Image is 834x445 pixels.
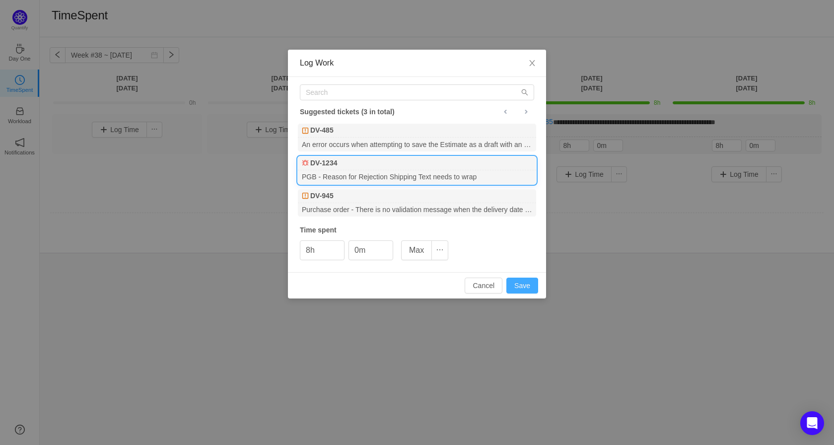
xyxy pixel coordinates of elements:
[300,225,534,235] div: Time spent
[300,84,534,100] input: Search
[302,159,309,166] img: Bug - Client
[310,125,334,136] b: DV-485
[521,89,528,96] i: icon: search
[300,58,534,69] div: Log Work
[465,278,502,294] button: Cancel
[506,278,538,294] button: Save
[401,240,432,260] button: Max
[302,127,309,134] img: Bug - Internal
[431,240,448,260] button: icon: ellipsis
[518,50,546,77] button: Close
[302,192,309,199] img: Bug - Internal
[800,411,824,435] div: Open Intercom Messenger
[310,191,334,201] b: DV-945
[298,170,536,184] div: PGB - Reason for Rejection Shipping Text needs to wrap
[298,138,536,151] div: An error occurs when attempting to save the Estimate as a draft with an overridden benchmark, if ...
[310,158,337,168] b: DV-1234
[298,203,536,217] div: Purchase order - There is no validation message when the delivery date is not filled in
[300,105,534,118] div: Suggested tickets (3 in total)
[528,59,536,67] i: icon: close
